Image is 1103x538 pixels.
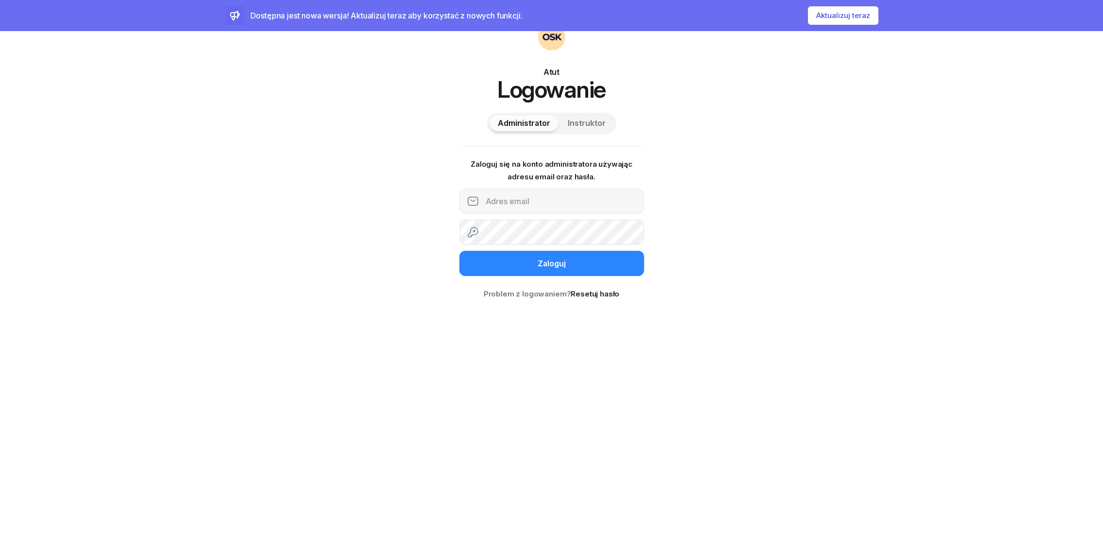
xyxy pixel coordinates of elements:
[459,78,644,101] h1: Logowanie
[568,117,606,130] span: Instruktor
[560,116,613,131] button: Instruktor
[459,251,644,276] button: Zaloguj
[459,158,644,183] p: Zaloguj się na konto administratora używając adresu email oraz hasła.
[490,116,558,131] button: Administrator
[538,258,566,270] div: Zaloguj
[498,117,550,130] span: Administrator
[459,66,644,78] div: Atut
[538,23,565,51] img: OSKAdmin
[459,189,644,214] input: Adres email
[808,6,878,25] button: Aktualizuj teraz
[571,289,619,298] a: Resetuj hasło
[459,288,644,300] div: Problem z logowaniem?
[250,11,523,20] span: Dostępna jest nowa wersja! Aktualizuj teraz aby korzystać z nowych funkcji.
